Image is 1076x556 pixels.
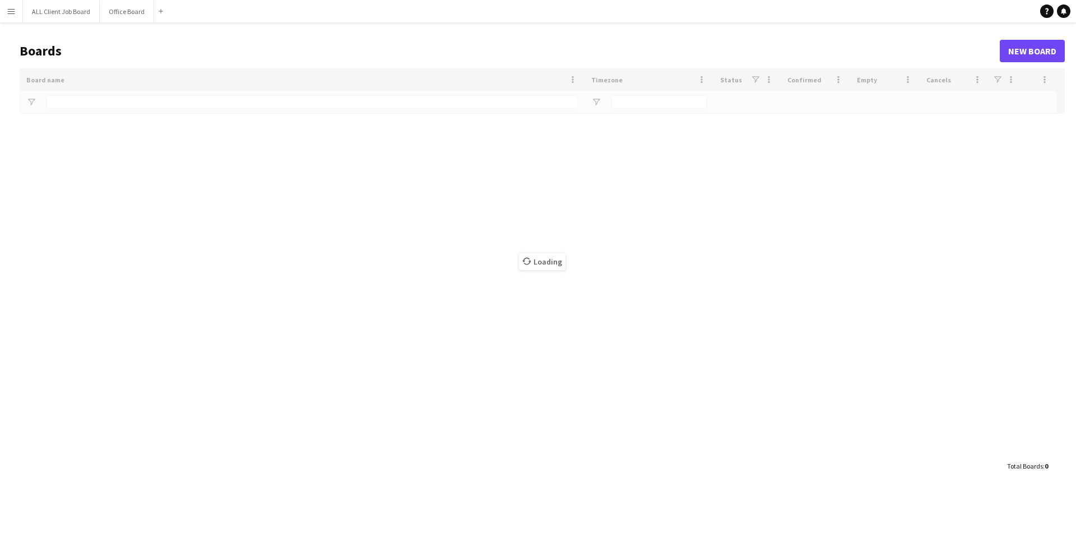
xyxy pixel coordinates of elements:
[1007,462,1043,470] span: Total Boards
[1045,462,1048,470] span: 0
[20,43,1000,59] h1: Boards
[1007,455,1048,477] div: :
[23,1,100,22] button: ALL Client Job Board
[519,253,565,270] span: Loading
[100,1,154,22] button: Office Board
[1000,40,1065,62] a: New Board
